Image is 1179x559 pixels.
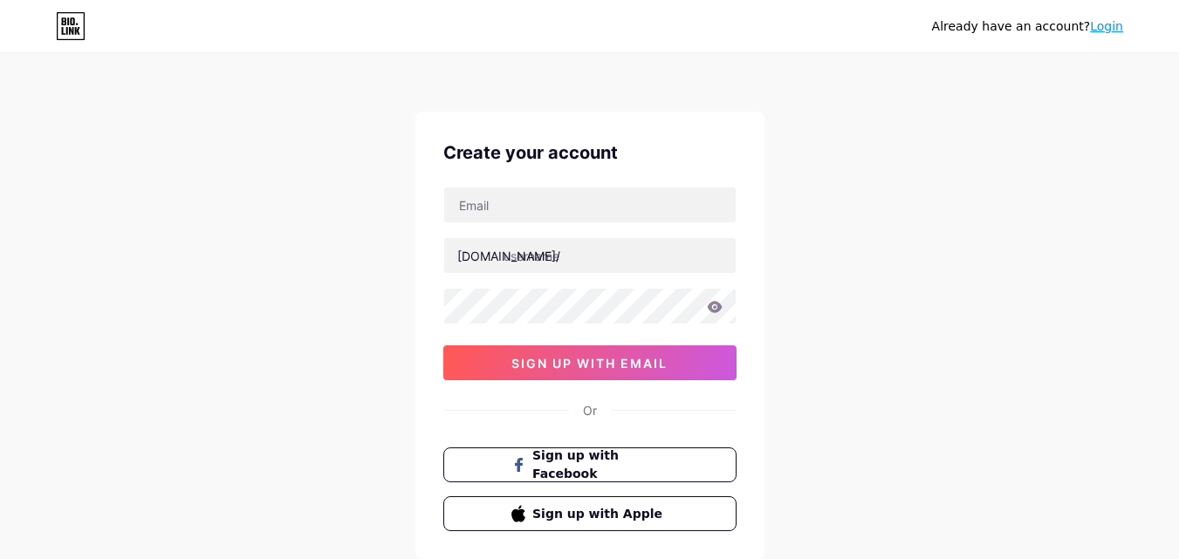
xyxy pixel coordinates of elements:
div: [DOMAIN_NAME]/ [457,247,560,265]
span: Sign up with Apple [532,505,668,523]
a: Login [1090,19,1123,33]
input: Email [444,187,736,222]
span: Sign up with Facebook [532,447,668,483]
div: Create your account [443,140,737,166]
div: Or [583,401,597,419]
button: sign up with email [443,345,737,380]
span: sign up with email [511,356,668,371]
button: Sign up with Facebook [443,447,737,482]
input: username [444,238,736,273]
div: Already have an account? [932,17,1123,36]
button: Sign up with Apple [443,496,737,531]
